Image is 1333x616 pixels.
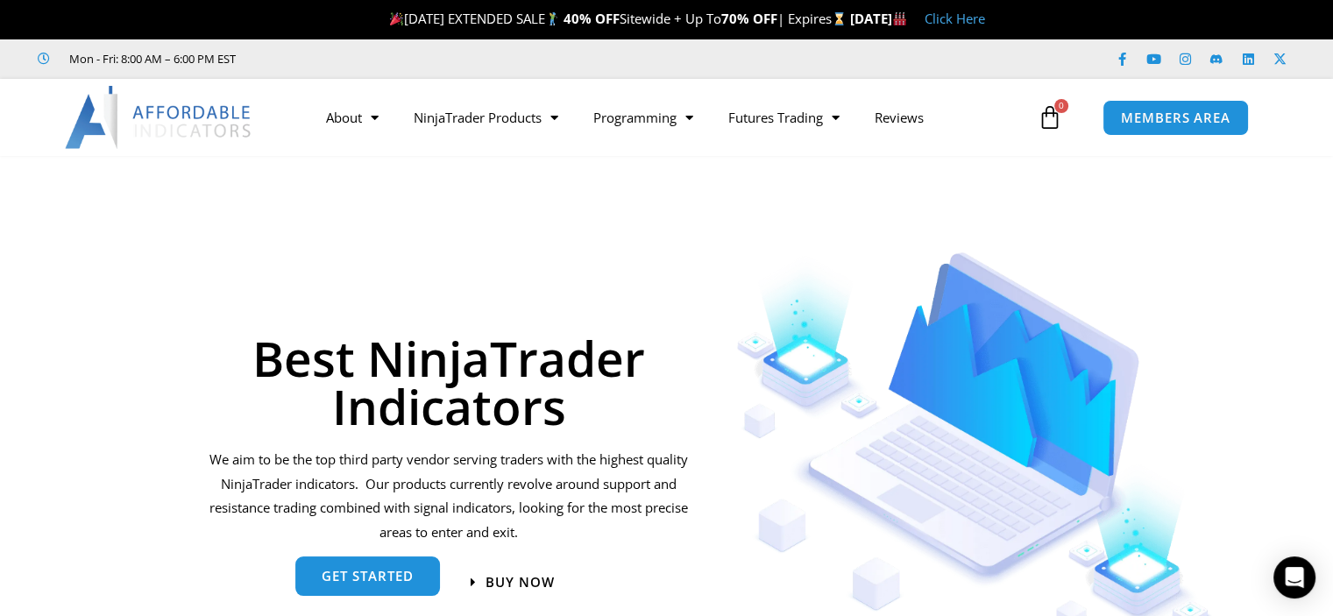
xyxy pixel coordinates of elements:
[857,97,941,138] a: Reviews
[925,10,985,27] a: Click Here
[711,97,857,138] a: Futures Trading
[65,86,253,149] img: LogoAI | Affordable Indicators – NinjaTrader
[207,448,691,545] p: We aim to be the top third party vendor serving traders with the highest quality NinjaTrader indi...
[1121,111,1230,124] span: MEMBERS AREA
[260,50,523,67] iframe: Customer reviews powered by Trustpilot
[833,12,846,25] img: ⌛
[386,10,850,27] span: [DATE] EXTENDED SALE Sitewide + Up To | Expires
[322,570,414,584] span: get started
[486,576,555,589] span: Buy now
[1103,100,1249,136] a: MEMBERS AREA
[65,48,236,69] span: Mon - Fri: 8:00 AM – 6:00 PM EST
[207,334,691,430] h1: Best NinjaTrader Indicators
[390,12,403,25] img: 🎉
[1011,92,1088,143] a: 0
[546,12,559,25] img: 🏌️‍♂️
[721,10,777,27] strong: 70% OFF
[893,12,906,25] img: 🏭
[850,10,907,27] strong: [DATE]
[396,97,576,138] a: NinjaTrader Products
[576,97,711,138] a: Programming
[564,10,620,27] strong: 40% OFF
[295,557,440,597] a: get started
[471,576,555,589] a: Buy now
[308,97,396,138] a: About
[308,97,1033,138] nav: Menu
[1273,556,1315,598] div: Open Intercom Messenger
[1054,99,1068,113] span: 0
